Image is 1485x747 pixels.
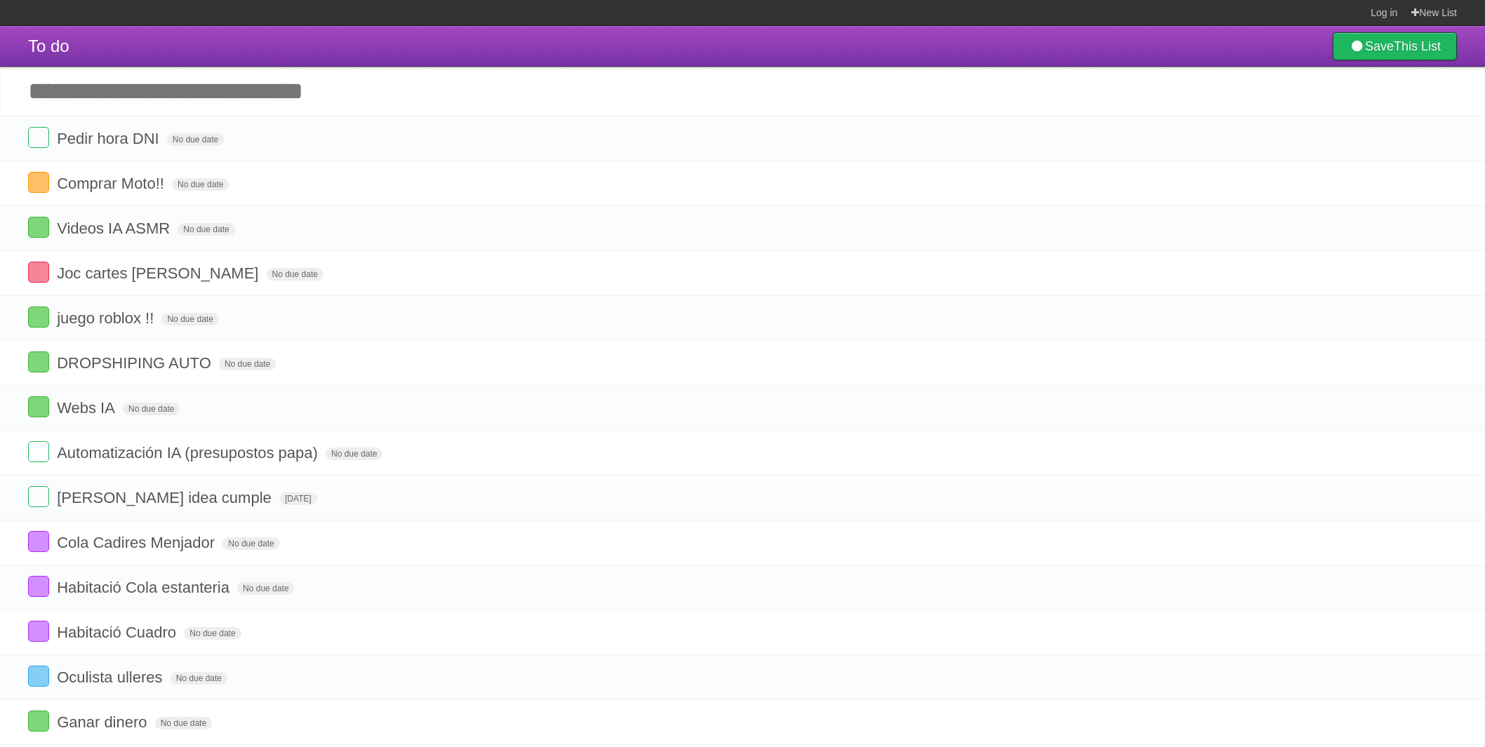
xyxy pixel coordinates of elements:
[28,576,49,597] label: Done
[28,262,49,283] label: Done
[1394,39,1441,53] b: This List
[178,223,234,236] span: No due date
[57,534,218,551] span: Cola Cadires Menjador
[28,666,49,687] label: Done
[326,447,382,460] span: No due date
[28,127,49,148] label: Done
[172,178,229,191] span: No due date
[28,172,49,193] label: Done
[28,36,69,55] span: To do
[57,624,180,641] span: Habitació Cuadro
[155,717,212,729] span: No due date
[1333,32,1457,60] a: SaveThis List
[57,713,150,731] span: Ganar dinero
[57,668,166,686] span: Oculista ulleres
[28,351,49,372] label: Done
[28,531,49,552] label: Done
[57,489,275,506] span: [PERSON_NAME] idea cumple
[161,313,218,325] span: No due date
[219,358,276,370] span: No due date
[28,217,49,238] label: Done
[57,309,157,327] span: juego roblox !!
[171,672,227,685] span: No due date
[57,264,262,282] span: Joc cartes [PERSON_NAME]
[28,486,49,507] label: Done
[28,621,49,642] label: Done
[279,492,317,505] span: [DATE]
[123,403,180,415] span: No due date
[222,537,279,550] span: No due date
[28,396,49,417] label: Done
[57,220,173,237] span: Videos IA ASMR
[184,627,241,640] span: No due date
[57,354,215,372] span: DROPSHIPING AUTO
[28,711,49,732] label: Done
[57,175,168,192] span: Comprar Moto!!
[57,399,119,417] span: Webs IA
[57,444,321,462] span: Automatización IA (presupostos papa)
[167,133,224,146] span: No due date
[28,441,49,462] label: Done
[267,268,324,281] span: No due date
[28,307,49,328] label: Done
[57,579,233,596] span: Habitació Cola estanteria
[237,582,294,595] span: No due date
[57,130,163,147] span: Pedir hora DNI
